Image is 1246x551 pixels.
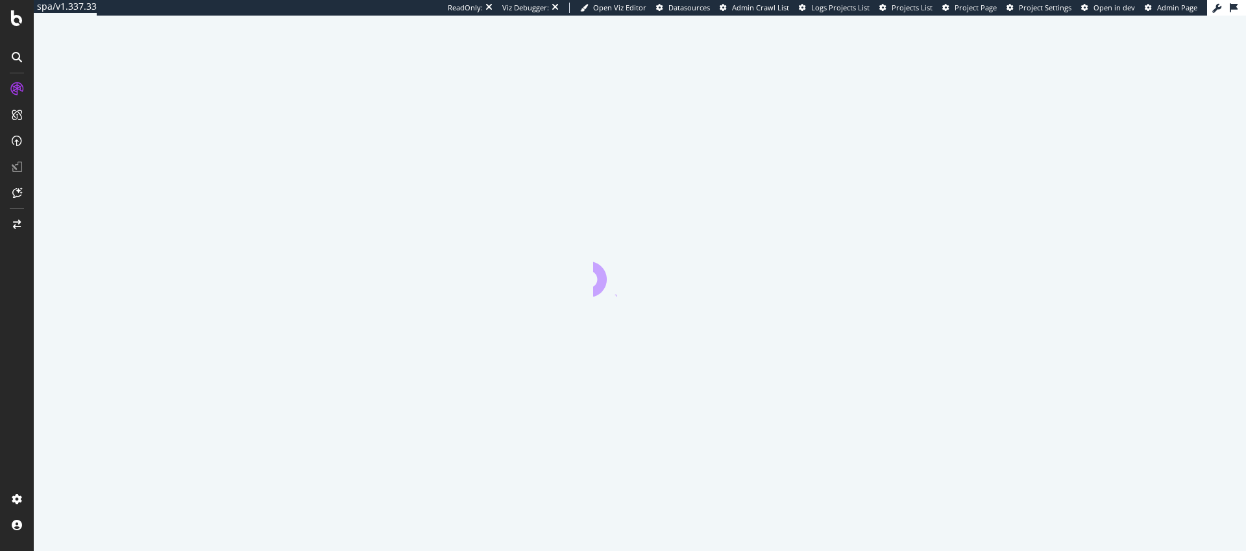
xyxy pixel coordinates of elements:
[668,3,710,12] span: Datasources
[1157,3,1197,12] span: Admin Page
[811,3,870,12] span: Logs Projects List
[593,250,687,297] div: animation
[448,3,483,13] div: ReadOnly:
[1007,3,1071,13] a: Project Settings
[1081,3,1135,13] a: Open in dev
[892,3,933,12] span: Projects List
[656,3,710,13] a: Datasources
[942,3,997,13] a: Project Page
[720,3,789,13] a: Admin Crawl List
[955,3,997,12] span: Project Page
[593,3,646,12] span: Open Viz Editor
[502,3,549,13] div: Viz Debugger:
[1019,3,1071,12] span: Project Settings
[732,3,789,12] span: Admin Crawl List
[1145,3,1197,13] a: Admin Page
[1093,3,1135,12] span: Open in dev
[799,3,870,13] a: Logs Projects List
[879,3,933,13] a: Projects List
[580,3,646,13] a: Open Viz Editor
